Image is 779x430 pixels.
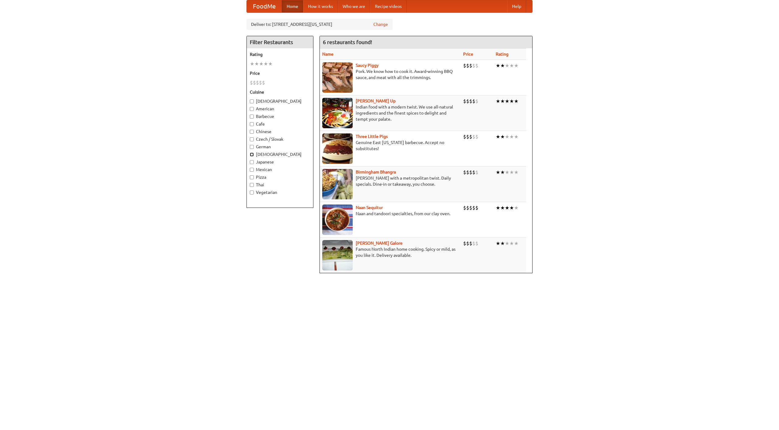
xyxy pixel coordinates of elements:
[250,121,310,127] label: Cafe
[472,169,475,176] li: $
[496,133,500,140] li: ★
[250,79,253,86] li: $
[323,39,372,45] ng-pluralize: 6 restaurants found!
[250,99,254,103] input: [DEMOGRAPHIC_DATA]
[509,205,514,211] li: ★
[246,19,393,30] div: Deliver to: [STREET_ADDRESS][US_STATE]
[250,191,254,194] input: Vegetarian
[475,240,478,247] li: $
[496,169,500,176] li: ★
[338,0,370,12] a: Who we are
[303,0,338,12] a: How it works
[463,98,466,105] li: $
[373,21,388,27] a: Change
[514,62,519,69] li: ★
[500,62,505,69] li: ★
[472,240,475,247] li: $
[469,240,472,247] li: $
[253,79,256,86] li: $
[356,134,388,139] a: Three Little Pigs
[463,240,466,247] li: $
[505,205,509,211] li: ★
[247,0,282,12] a: FoodMe
[469,62,472,69] li: $
[475,62,478,69] li: $
[250,174,310,180] label: Pizza
[509,62,514,69] li: ★
[496,240,500,247] li: ★
[322,98,353,128] img: curryup.jpg
[250,160,254,164] input: Japanese
[505,62,509,69] li: ★
[356,205,383,210] a: Naan Sequitur
[370,0,407,12] a: Recipe videos
[507,0,526,12] a: Help
[322,205,353,235] img: naansequitur.jpg
[254,60,259,67] li: ★
[322,211,458,217] p: Naan and tandoori specialties, from our clay oven.
[475,169,478,176] li: $
[322,104,458,122] p: Indian food with a modern twist. We use all-natural ingredients and the finest spices to delight ...
[509,240,514,247] li: ★
[466,205,469,211] li: $
[250,107,254,111] input: American
[475,205,478,211] li: $
[259,79,262,86] li: $
[322,62,353,93] img: saucy.jpg
[496,62,500,69] li: ★
[505,133,509,140] li: ★
[250,183,254,187] input: Thai
[469,133,472,140] li: $
[250,113,310,119] label: Barbecue
[505,169,509,176] li: ★
[322,169,353,199] img: bhangra.jpg
[463,62,466,69] li: $
[259,60,264,67] li: ★
[250,60,254,67] li: ★
[282,0,303,12] a: Home
[250,122,254,126] input: Cafe
[356,63,379,68] a: Saucy Piggy
[509,98,514,105] li: ★
[356,98,396,103] a: [PERSON_NAME] Up
[250,182,310,188] label: Thai
[475,133,478,140] li: $
[250,175,254,179] input: Pizza
[469,169,472,176] li: $
[250,159,310,165] label: Japanese
[514,205,519,211] li: ★
[268,60,273,67] li: ★
[496,52,508,57] a: Rating
[469,205,472,211] li: $
[250,153,254,157] input: [DEMOGRAPHIC_DATA]
[505,98,509,105] li: ★
[250,130,254,134] input: Chinese
[250,145,254,149] input: German
[247,36,313,48] h4: Filter Restaurants
[500,133,505,140] li: ★
[322,246,458,258] p: Famous North Indian home cooking. Spicy or mild, as you like it. Delivery available.
[496,205,500,211] li: ★
[500,205,505,211] li: ★
[322,133,353,164] img: littlepigs.jpg
[322,240,353,270] img: currygalore.jpg
[514,98,519,105] li: ★
[496,98,500,105] li: ★
[250,115,254,119] input: Barbecue
[356,170,396,174] a: Birmingham Bhangra
[472,98,475,105] li: $
[250,137,254,141] input: Czech / Slovak
[466,98,469,105] li: $
[472,133,475,140] li: $
[250,106,310,112] label: American
[356,241,403,246] b: [PERSON_NAME] Galore
[509,133,514,140] li: ★
[475,98,478,105] li: $
[500,240,505,247] li: ★
[466,169,469,176] li: $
